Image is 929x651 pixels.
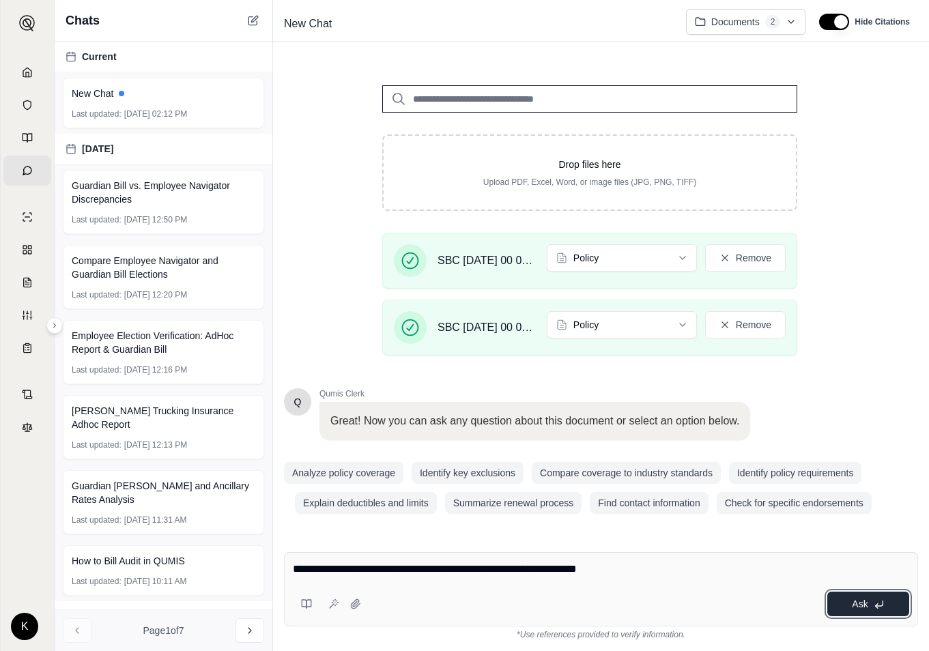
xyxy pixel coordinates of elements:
[765,15,781,29] span: 2
[3,123,51,153] a: Prompt Library
[11,613,38,640] div: K
[66,11,100,30] span: Chats
[278,13,675,35] div: Edit Title
[438,319,536,336] span: SBC [DATE] 00 001 UMR FINAL - 5000 Plan - Choice Plus - Basic.pdf
[72,108,122,119] span: Last updated:
[72,179,255,206] span: Guardian Bill vs. Employee Navigator Discrepancies
[3,333,51,363] a: Coverage Table
[124,576,187,587] span: [DATE] 10:11 AM
[3,412,51,442] a: Legal Search Engine
[143,624,184,637] span: Page 1 of 7
[245,12,261,29] button: New Chat
[711,15,760,29] span: Documents
[3,267,51,298] a: Claim Coverage
[686,9,806,35] button: Documents2
[852,598,868,609] span: Ask
[124,515,187,525] span: [DATE] 11:31 AM
[19,15,35,31] img: Expand sidebar
[405,158,774,171] p: Drop files here
[278,13,337,35] span: New Chat
[294,395,302,409] span: Hello
[124,108,187,119] span: [DATE] 02:12 PM
[72,254,255,281] span: Compare Employee Navigator and Guardian Bill Elections
[72,364,122,375] span: Last updated:
[3,156,51,186] a: Chat
[412,462,524,484] button: Identify key exclusions
[3,57,51,87] a: Home
[3,90,51,120] a: Documents Vault
[438,252,536,269] span: SBC [DATE] 00 002 UMR FINAL.docx
[14,10,41,37] button: Expand sidebar
[705,311,786,338] button: Remove
[72,479,255,506] span: Guardian [PERSON_NAME] and Ancillary Rates Analysis
[124,439,187,450] span: [DATE] 12:13 PM
[855,16,910,27] span: Hide Citations
[295,492,437,514] button: Explain deductibles and limits
[82,142,113,156] span: [DATE]
[124,289,187,300] span: [DATE] 12:20 PM
[46,317,63,334] button: Expand sidebar
[72,214,122,225] span: Last updated:
[3,202,51,232] a: Single Policy
[319,388,750,399] span: Qumis Clerk
[72,87,113,100] span: New Chat
[72,329,255,356] span: Employee Election Verification: AdHoc Report & Guardian Bill
[72,404,255,431] span: [PERSON_NAME] Trucking Insurance Adhoc Report
[717,492,872,514] button: Check for specific endorsements
[705,244,786,272] button: Remove
[72,439,122,450] span: Last updated:
[284,462,403,484] button: Analyze policy coverage
[405,177,774,188] p: Upload PDF, Excel, Word, or image files (JPG, PNG, TIFF)
[72,554,185,568] span: How to Bill Audit in QUMIS
[124,364,187,375] span: [DATE] 12:16 PM
[590,492,708,514] button: Find contact information
[82,50,117,63] span: Current
[284,626,918,640] div: *Use references provided to verify information.
[3,379,51,409] a: Contract Analysis
[729,462,861,484] button: Identify policy requirements
[3,300,51,330] a: Custom Report
[330,413,739,429] p: Great! Now you can ask any question about this document or select an option below.
[72,289,122,300] span: Last updated:
[72,515,122,525] span: Last updated:
[532,462,721,484] button: Compare coverage to industry standards
[72,576,122,587] span: Last updated:
[445,492,582,514] button: Summarize renewal process
[827,592,909,616] button: Ask
[124,214,187,225] span: [DATE] 12:50 PM
[3,235,51,265] a: Policy Comparisons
